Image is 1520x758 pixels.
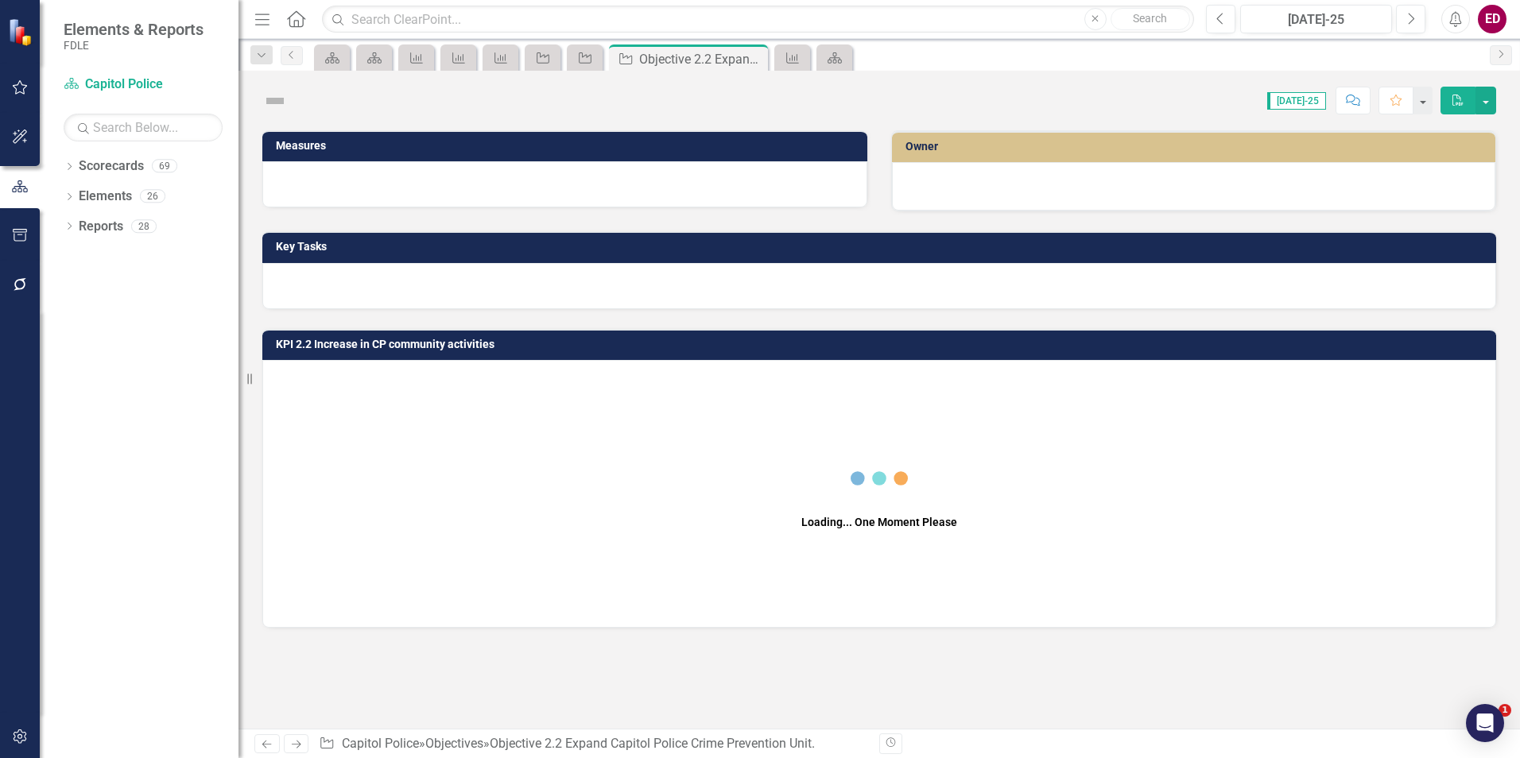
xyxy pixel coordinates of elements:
[490,736,815,751] div: Objective 2.2 Expand Capitol Police Crime Prevention Unit.
[1111,8,1190,30] button: Search
[1240,5,1392,33] button: [DATE]-25
[1246,10,1386,29] div: [DATE]-25
[79,218,123,236] a: Reports
[1267,92,1326,110] span: [DATE]-25
[152,160,177,173] div: 69
[639,49,764,69] div: Objective 2.2 Expand Capitol Police Crime Prevention Unit.
[1133,12,1167,25] span: Search
[79,157,144,176] a: Scorecards
[276,241,1488,253] h3: Key Tasks
[64,114,223,141] input: Search Below...
[262,88,288,114] img: Not Defined
[1466,704,1504,742] div: Open Intercom Messenger
[79,188,132,206] a: Elements
[276,338,1488,350] h3: KPI 2.2 Increase in CP community activities
[425,736,483,751] a: Objectives
[276,140,859,152] h3: Measures
[1478,5,1506,33] button: ED
[140,190,165,203] div: 26
[905,141,1487,153] h3: Owner
[319,735,867,753] div: » »
[64,75,223,94] a: Capitol Police
[342,736,419,751] a: Capitol Police
[8,17,36,45] img: ClearPoint Strategy
[131,219,157,233] div: 28
[1499,704,1511,717] span: 1
[801,514,957,530] div: Loading... One Moment Please
[64,20,204,39] span: Elements & Reports
[322,6,1194,33] input: Search ClearPoint...
[64,39,204,52] small: FDLE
